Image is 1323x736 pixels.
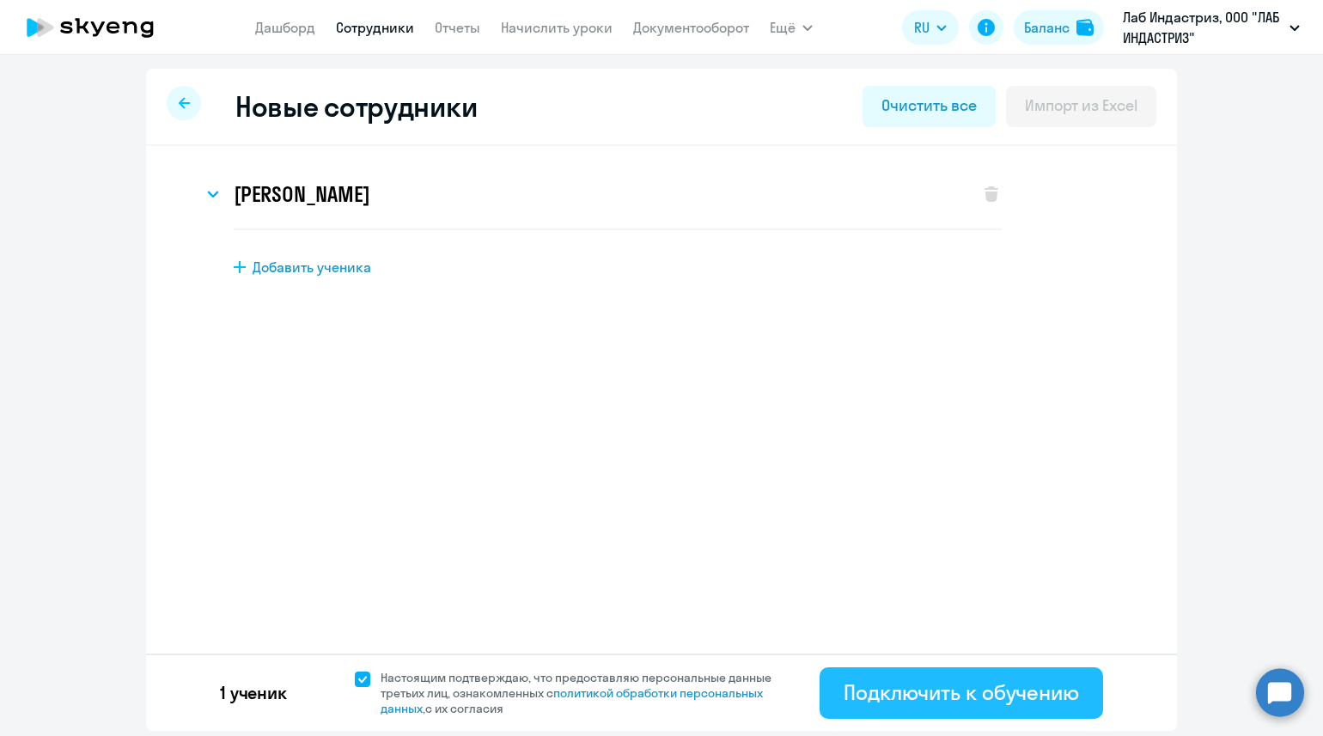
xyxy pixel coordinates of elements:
[1024,17,1070,38] div: Баланс
[235,89,477,124] h2: Новые сотрудники
[255,19,315,36] a: Дашборд
[253,258,371,277] span: Добавить ученика
[1014,10,1104,45] button: Балансbalance
[381,670,792,716] span: Настоящим подтверждаю, что предоставляю персональные данные третьих лиц, ознакомленных с с их сог...
[1114,7,1308,48] button: Лаб Индастриз, ООО "ЛАБ ИНДАСТРИЗ"
[820,667,1103,719] button: Подключить к обучению
[1006,86,1156,127] button: Импорт из Excel
[1123,7,1283,48] p: Лаб Индастриз, ООО "ЛАБ ИНДАСТРИЗ"
[844,678,1079,706] div: Подключить к обучению
[881,94,976,117] div: Очистить все
[770,10,813,45] button: Ещё
[501,19,613,36] a: Начислить уроки
[633,19,749,36] a: Документооборот
[863,86,995,127] button: Очистить все
[902,10,959,45] button: RU
[914,17,930,38] span: RU
[770,17,796,38] span: Ещё
[1025,94,1137,117] div: Импорт из Excel
[220,681,287,705] p: 1 ученик
[1076,19,1094,36] img: balance
[234,180,369,208] h3: [PERSON_NAME]
[381,685,763,716] a: политикой обработки персональных данных,
[336,19,414,36] a: Сотрудники
[435,19,480,36] a: Отчеты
